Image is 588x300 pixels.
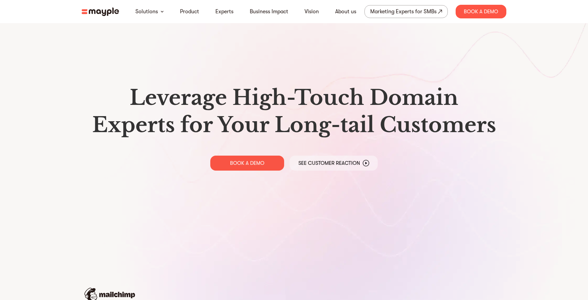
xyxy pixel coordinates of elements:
h1: Leverage High-Touch Domain Experts for Your Long-tail Customers [87,84,501,139]
a: See Customer Reaction [290,156,378,171]
a: Product [180,7,199,16]
img: mayple-logo [82,7,119,16]
a: Vision [305,7,319,16]
a: Business Impact [250,7,288,16]
div: Marketing Experts for SMBs [370,7,437,16]
p: See Customer Reaction [298,160,360,167]
a: Experts [215,7,233,16]
img: arrow-down [161,11,164,13]
a: Solutions [135,7,158,16]
a: BOOK A DEMO [210,156,284,171]
div: Book A Demo [456,5,506,18]
p: BOOK A DEMO [230,160,264,167]
a: Marketing Experts for SMBs [364,5,448,18]
a: About us [335,7,356,16]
